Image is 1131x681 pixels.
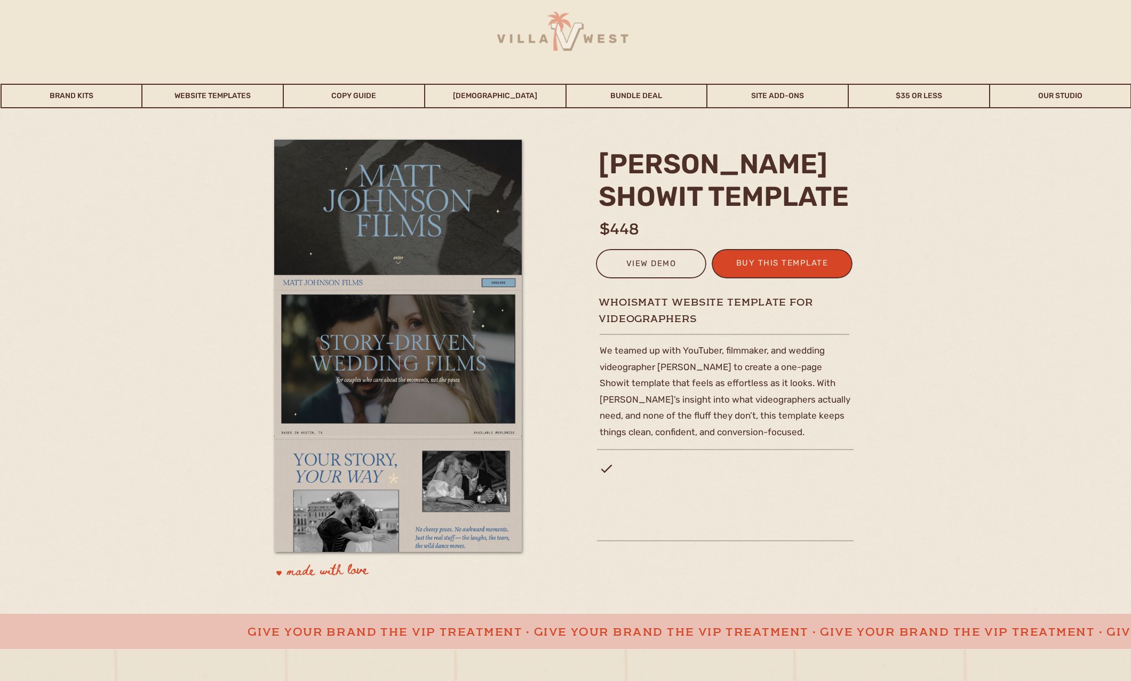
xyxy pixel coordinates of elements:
a: Site Add-Ons [707,84,848,108]
a: Our Studio [990,84,1130,108]
a: Bundle Deal [567,84,707,108]
p: made with love [287,560,439,585]
h1: $448 [600,218,686,239]
a: [DEMOGRAPHIC_DATA] [425,84,565,108]
p: We teamed up with YouTuber, filmmaker, and wedding videographer [PERSON_NAME] to create a one-pag... [600,342,854,460]
a: Copy Guide [284,84,424,108]
a: Brand Kits [2,84,142,108]
a: Website Templates [142,84,283,108]
a: $35 or Less [849,84,989,108]
h2: [PERSON_NAME] Showit template [599,148,856,212]
h1: whoismatt website template for videographers [599,295,891,309]
a: view demo [603,257,699,274]
a: buy this template [730,256,834,274]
